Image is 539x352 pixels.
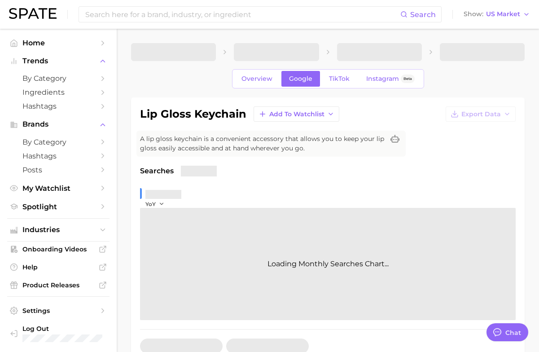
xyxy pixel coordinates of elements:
[7,163,110,177] a: Posts
[403,75,412,83] span: Beta
[22,307,94,315] span: Settings
[7,135,110,149] a: by Category
[329,75,350,83] span: TikTok
[269,110,324,118] span: Add to Watchlist
[22,152,94,160] span: Hashtags
[22,226,94,234] span: Industries
[7,260,110,274] a: Help
[289,75,312,83] span: Google
[140,109,246,119] h1: lip gloss keychain
[22,74,94,83] span: by Category
[140,208,516,320] div: Loading Monthly Searches Chart...
[7,200,110,214] a: Spotlight
[464,12,483,17] span: Show
[22,281,94,289] span: Product Releases
[7,322,110,345] a: Log out. Currently logged in with e-mail spolansky@diginsights.com.
[461,9,532,20] button: ShowUS Market
[22,102,94,110] span: Hashtags
[7,149,110,163] a: Hashtags
[7,181,110,195] a: My Watchlist
[22,202,94,211] span: Spotlight
[7,54,110,68] button: Trends
[145,200,156,208] span: YoY
[84,7,400,22] input: Search here for a brand, industry, or ingredient
[22,325,110,333] span: Log Out
[7,71,110,85] a: by Category
[22,138,94,146] span: by Category
[7,304,110,317] a: Settings
[486,12,520,17] span: US Market
[7,223,110,237] button: Industries
[254,106,339,122] button: Add to Watchlist
[446,106,516,122] button: Export Data
[410,10,436,19] span: Search
[281,71,320,87] a: Google
[22,245,94,253] span: Onboarding Videos
[366,75,399,83] span: Instagram
[22,57,94,65] span: Trends
[461,110,501,118] span: Export Data
[140,166,174,176] span: Searches
[22,184,94,193] span: My Watchlist
[7,99,110,113] a: Hashtags
[145,200,165,208] button: YoY
[241,75,272,83] span: Overview
[22,88,94,97] span: Ingredients
[7,118,110,131] button: Brands
[22,166,94,174] span: Posts
[9,8,57,19] img: SPATE
[234,71,280,87] a: Overview
[359,71,422,87] a: InstagramBeta
[7,85,110,99] a: Ingredients
[22,120,94,128] span: Brands
[7,278,110,292] a: Product Releases
[22,263,94,271] span: Help
[7,36,110,50] a: Home
[140,134,384,153] span: A lip gloss keychain is a convenient accessory that allows you to keep your lip gloss easily acce...
[7,242,110,256] a: Onboarding Videos
[22,39,94,47] span: Home
[321,71,357,87] a: TikTok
